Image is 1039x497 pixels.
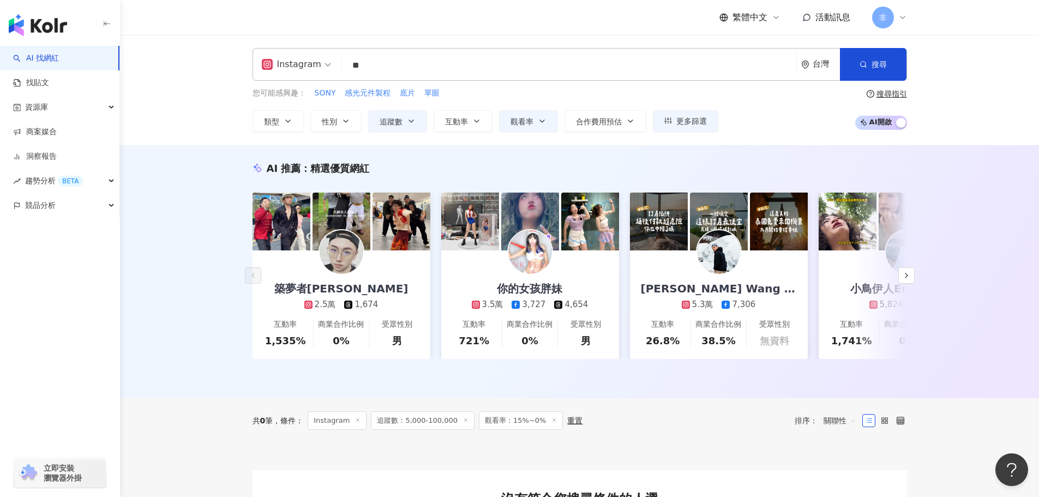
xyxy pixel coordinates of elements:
span: Instagram [308,411,367,430]
span: 互動率 [445,117,468,126]
div: AI 推薦 ： [267,161,370,175]
span: 類型 [264,117,279,126]
div: 排序： [795,412,862,429]
a: 你的女孩胖妹3.5萬3,7274,654互動率721%商業合作比例0%受眾性別男 [441,250,619,359]
div: 受眾性別 [382,319,412,330]
div: 商業合作比例 [884,319,930,330]
img: post-image [630,193,688,250]
button: 感光元件製程 [344,87,391,99]
a: [PERSON_NAME] Wang [PERSON_NAME]王5.3萬7,306互動率26.8%商業合作比例38.5%受眾性別無資料 [630,250,808,359]
button: 互動率 [434,110,493,132]
span: 資源庫 [25,95,48,119]
button: 類型 [253,110,304,132]
button: 單眼 [424,87,440,99]
span: 非 [879,11,887,23]
button: SONY [314,87,337,99]
div: 38.5% [701,334,735,348]
div: 4,654 [564,299,588,310]
span: 觀看率：15%~0% [479,411,563,430]
span: 追蹤數：5,000-100,000 [371,411,475,430]
button: 性別 [310,110,362,132]
img: post-image [879,193,936,250]
div: 5.3萬 [692,299,713,310]
span: 趨勢分析 [25,169,83,193]
div: 7,306 [732,299,755,310]
span: 0 [260,416,266,425]
img: chrome extension [17,464,39,482]
div: 0% [899,334,916,348]
div: 互動率 [463,319,485,330]
span: 單眼 [424,88,440,99]
img: KOL Avatar [508,230,552,274]
span: 更多篩選 [676,117,707,125]
div: 0% [333,334,350,348]
span: 性別 [322,117,337,126]
span: 活動訊息 [815,12,850,22]
span: 競品分析 [25,193,56,218]
iframe: Help Scout Beacon - Open [995,453,1028,486]
a: chrome extension立即安裝 瀏覽器外掛 [14,458,106,488]
span: 底片 [400,88,415,99]
img: post-image [819,193,876,250]
div: 1,674 [355,299,378,310]
div: 搜尋指引 [876,89,907,98]
div: 26.8% [646,334,680,348]
div: 互動率 [651,319,674,330]
div: [PERSON_NAME] Wang [PERSON_NAME]王 [630,281,808,296]
img: post-image [690,193,748,250]
div: 5,824 [880,299,903,310]
a: 小鳥伊人Enid｜蔡伊真5,8241,184互動率1,741%商業合作比例0%受眾性別男 [819,250,996,359]
div: 商業合作比例 [507,319,552,330]
div: Instagram [262,56,321,73]
a: 築夢者[PERSON_NAME]2.5萬1,674互動率1,535%商業合作比例0%受眾性別男 [253,250,430,359]
img: post-image [253,193,310,250]
button: 追蹤數 [368,110,427,132]
span: 立即安裝 瀏覽器外掛 [44,463,82,483]
img: post-image [441,193,499,250]
span: 關聯性 [824,412,856,429]
span: rise [13,177,21,185]
button: 底片 [399,87,416,99]
img: KOL Avatar [320,230,363,274]
button: 更多篩選 [653,110,718,132]
span: 追蹤數 [380,117,403,126]
div: 1,535% [265,334,306,348]
div: 互動率 [274,319,297,330]
span: 精選優質網紅 [310,163,369,174]
div: 男 [581,334,591,348]
div: 1,741% [831,334,872,348]
div: 共 筆 [253,416,273,425]
div: 0% [521,334,538,348]
a: 商案媒合 [13,127,57,137]
img: KOL Avatar [697,230,741,274]
span: 條件 ： [273,416,303,425]
div: 台灣 [813,59,840,69]
button: 觀看率 [499,110,558,132]
img: post-image [501,193,559,250]
img: post-image [561,193,619,250]
img: post-image [313,193,370,250]
a: searchAI 找網紅 [13,53,59,64]
span: 您可能感興趣： [253,88,306,99]
span: question-circle [867,90,874,98]
div: 721% [459,334,489,348]
button: 搜尋 [840,48,906,81]
span: SONY [315,88,336,99]
div: 3,727 [522,299,545,310]
div: 3.5萬 [482,299,503,310]
span: environment [801,61,809,69]
span: 繁體中文 [732,11,767,23]
div: 受眾性別 [759,319,790,330]
div: 商業合作比例 [318,319,364,330]
img: logo [9,14,67,36]
img: KOL Avatar [886,230,929,274]
img: post-image [373,193,430,250]
img: post-image [750,193,808,250]
button: 合作費用預估 [564,110,646,132]
div: 2.5萬 [315,299,336,310]
div: 小鳥伊人Enid｜蔡伊真 [839,281,975,296]
span: 感光元件製程 [345,88,391,99]
a: 找貼文 [13,77,49,88]
div: 男 [392,334,402,348]
a: 洞察報告 [13,151,57,162]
